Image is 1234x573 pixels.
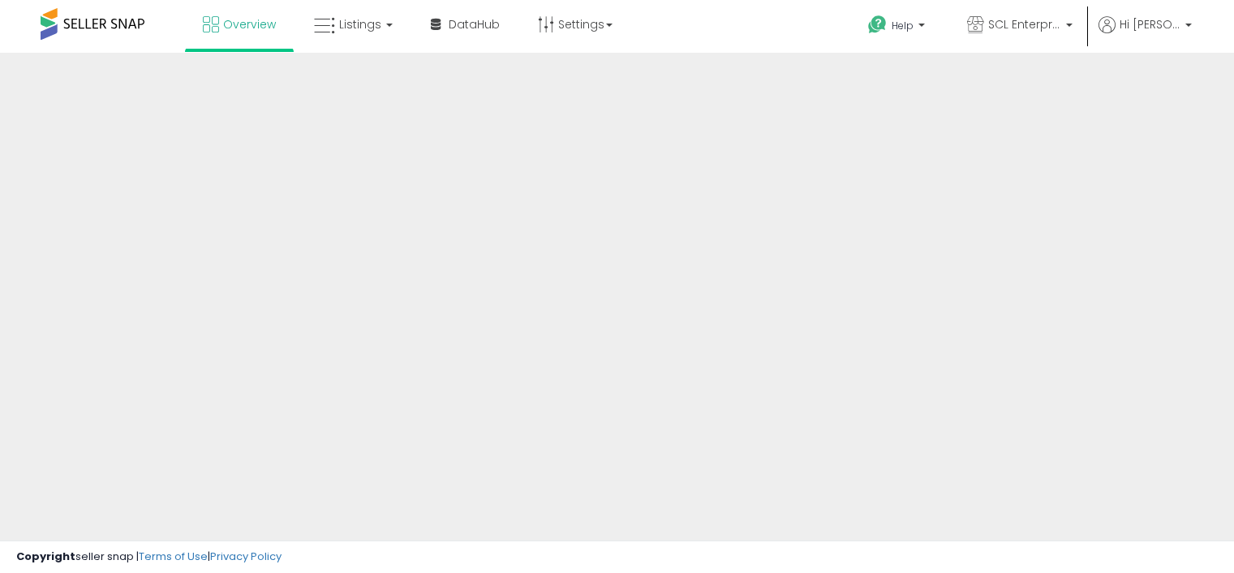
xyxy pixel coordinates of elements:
a: Help [855,2,941,53]
span: DataHub [449,16,500,32]
a: Hi [PERSON_NAME] [1099,16,1192,53]
a: Privacy Policy [210,549,282,564]
span: Hi [PERSON_NAME] [1120,16,1180,32]
span: SCL Enterprises [988,16,1061,32]
span: Listings [339,16,381,32]
span: Overview [223,16,276,32]
span: Help [892,19,914,32]
a: Terms of Use [139,549,208,564]
strong: Copyright [16,549,75,564]
div: seller snap | | [16,549,282,565]
i: Get Help [867,15,888,35]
